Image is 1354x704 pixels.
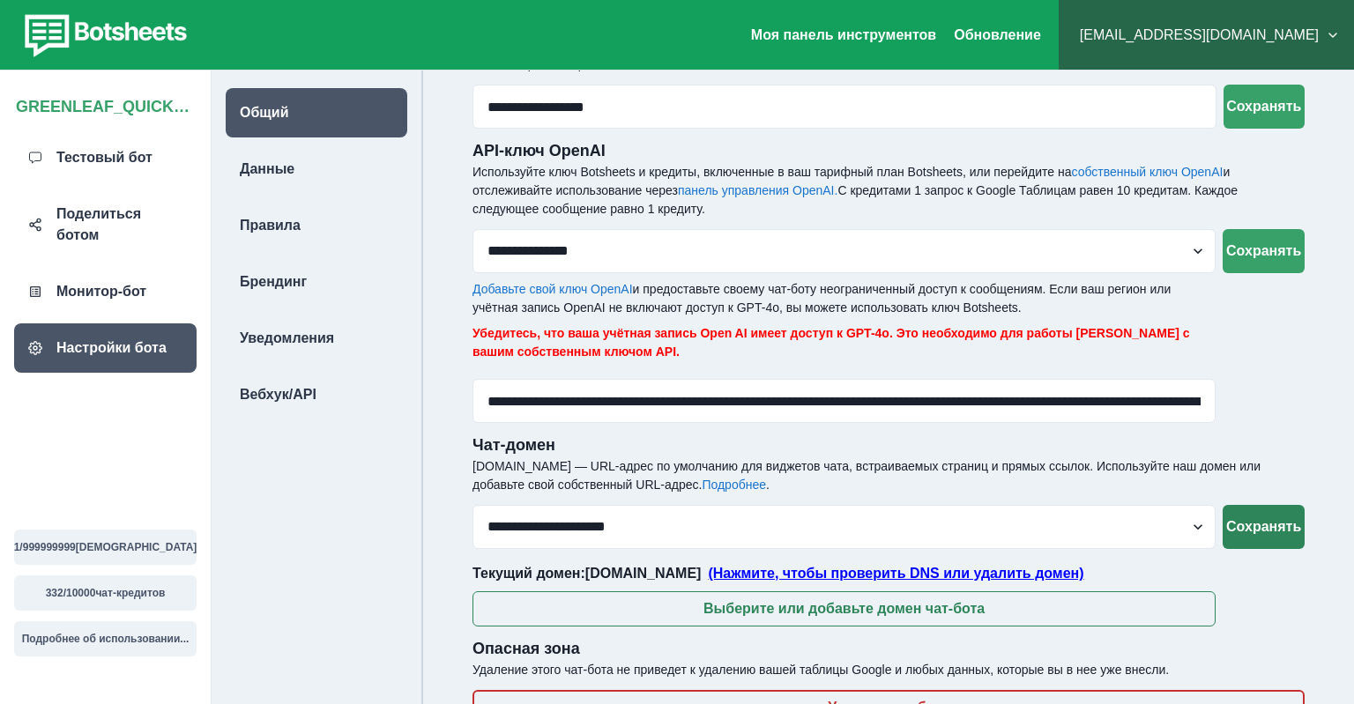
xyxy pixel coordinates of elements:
[14,575,197,611] button: 332/10000чат-кредитов
[472,637,1305,661] p: Опасная зона
[212,314,421,363] a: Уведомления
[1223,229,1305,273] button: Сохранять
[240,215,301,236] p: Правила
[212,145,421,194] a: Данные
[472,282,633,296] a: Добавьте свой ключ OpenAI
[56,337,167,359] p: Настройки бота
[212,257,421,307] a: Брендинг
[472,139,1305,163] p: API-ключ OpenAI
[1224,85,1305,129] button: Сохранять
[14,11,192,60] img: botsheets-logo.png
[212,88,421,137] a: Общий
[472,324,1216,361] p: Убедитесь, что ваша учётная запись Open AI имеет доступ к GPT-4o. Это необходимо для работы [PERS...
[472,591,1216,626] button: Выберите или добавьте домен чат-бота
[14,530,197,565] button: 1/999999999[DEMOGRAPHIC_DATA]
[240,271,307,293] p: Брендинг
[240,328,334,349] p: Уведомления
[472,661,1305,679] p: Удаление этого чат-бота не приведет к удалению вашей таблицы Google и любых данных, которые вы в ...
[472,434,1305,457] p: Чат-домен
[678,183,837,197] a: панель управления OpenAI.
[472,457,1305,494] p: [DOMAIN_NAME] — URL-адрес по умолчанию для виджетов чата, встраиваемых страниц и прямых ссылок. И...
[472,563,1216,584] p: Текущий домен: [DOMAIN_NAME]
[1072,165,1224,179] a: собственный ключ OpenAI
[240,159,294,180] p: Данные
[240,102,289,123] p: Общий
[472,163,1305,219] p: Используйте ключ Botsheets и кредиты, включенные в ваш тарифный план Botsheets, или перейдите на ...
[16,88,195,119] p: GREENLEAF_QUICKUSE
[56,204,182,246] p: Поделиться ботом
[212,201,421,250] a: Правила
[14,621,197,656] button: Подробнее об использовании...
[56,281,146,302] p: Монитор-бот
[56,147,153,168] p: Тестовый бот
[954,27,1041,42] a: Обновление
[702,478,766,492] a: Подробнее
[1073,18,1340,53] button: [EMAIL_ADDRESS][DOMAIN_NAME]
[1223,505,1305,549] button: Сохранять
[751,27,936,42] a: Моя панель инструментов
[472,280,1216,317] p: и предоставьте своему чат-боту неограниченный доступ к сообщениям. Если ваш регион или учётная за...
[708,566,1083,581] span: (Нажмите, чтобы проверить DNS или удалить домен)
[240,384,316,405] p: Вебхук/API
[212,370,421,419] a: Вебхук/API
